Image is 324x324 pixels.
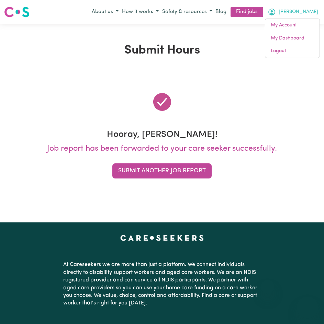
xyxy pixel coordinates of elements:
[297,297,319,319] iframe: Button to launch messaging window
[112,163,212,178] button: Submit Another Job Report
[4,6,30,18] img: Careseekers logo
[261,280,275,294] iframe: Close message
[4,43,320,58] h1: Submit Hours
[4,4,30,20] a: Careseekers logo
[265,19,320,32] a: My Account
[279,8,318,16] span: [PERSON_NAME]
[90,7,120,18] button: About us
[231,7,263,18] a: Find jobs
[265,32,320,45] a: My Dashboard
[160,7,214,18] button: Safety & resources
[266,6,320,18] button: My Account
[4,143,320,155] p: Job report has been forwarded to your care seeker successfully.
[120,7,160,18] button: How it works
[63,258,261,310] p: At Careseekers we are more than just a platform. We connect individuals directly to disability su...
[265,45,320,58] a: Logout
[4,129,320,140] h3: Hooray, [PERSON_NAME]!
[214,7,228,18] a: Blog
[265,19,320,58] div: My Account
[120,235,204,240] a: Careseekers home page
